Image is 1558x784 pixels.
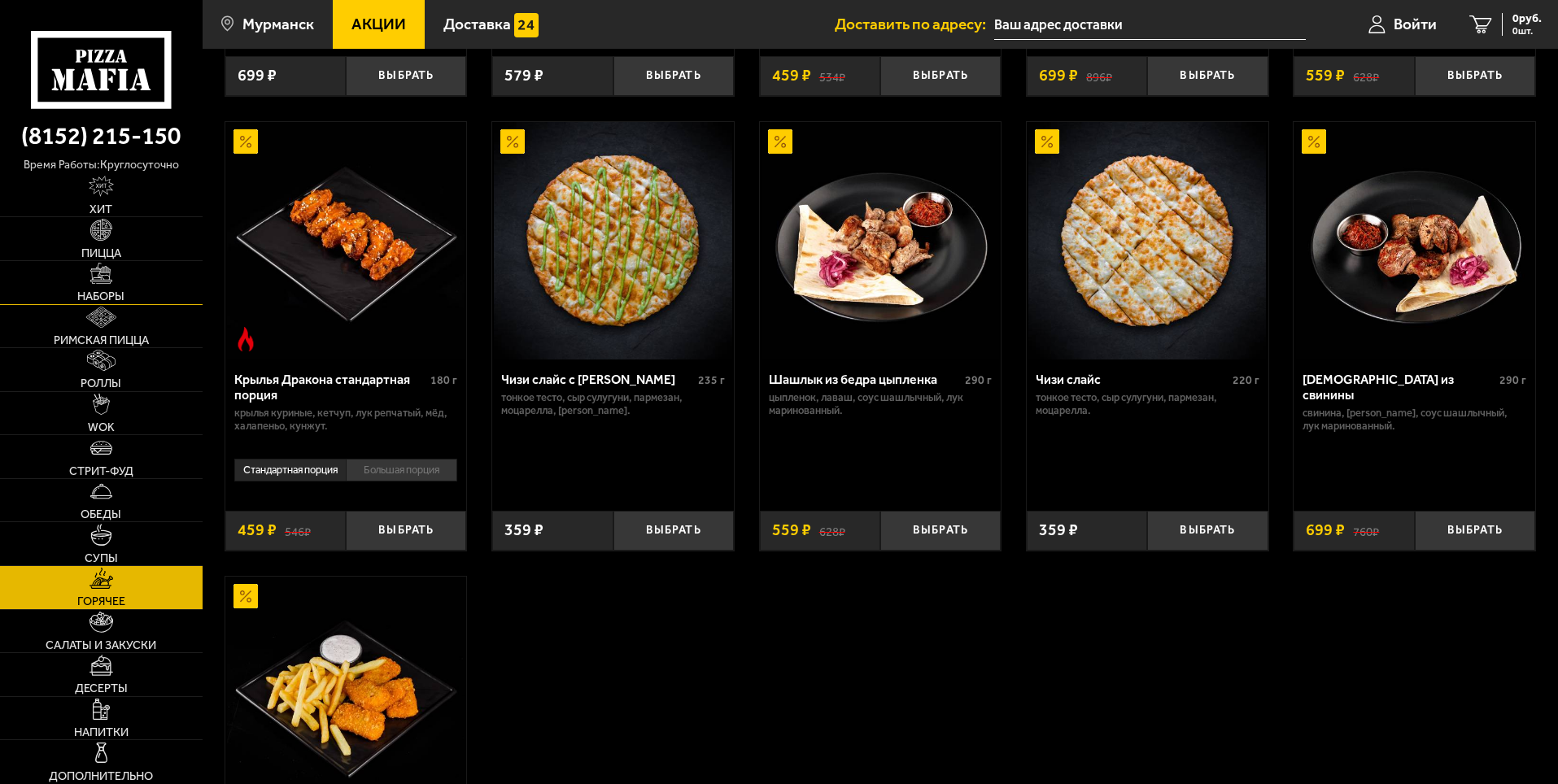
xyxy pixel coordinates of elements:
[613,56,734,96] button: Выбрать
[1294,122,1535,359] a: АкционныйШашлык из свинины
[1394,16,1437,32] span: Войти
[1512,26,1542,36] span: 0 шт.
[1353,68,1379,84] s: 628 ₽
[430,373,457,387] span: 180 г
[1039,68,1078,84] span: 699 ₽
[1415,56,1535,96] button: Выбрать
[772,522,811,538] span: 559 ₽
[1028,122,1266,359] img: Чизи слайс
[1035,129,1059,154] img: Акционный
[994,10,1306,40] input: Ваш адрес доставки
[698,373,725,387] span: 235 г
[443,16,511,32] span: Доставка
[1303,407,1526,433] p: свинина, [PERSON_NAME], соус шашлычный, лук маринованный.
[504,68,543,84] span: 579 ₽
[880,56,1001,96] button: Выбрать
[501,372,694,387] div: Чизи слайс с [PERSON_NAME]
[233,327,258,351] img: Острое блюдо
[514,13,539,37] img: 15daf4d41897b9f0e9f617042186c801.svg
[1039,522,1078,538] span: 359 ₽
[351,16,406,32] span: Акции
[49,770,153,782] span: Дополнительно
[77,290,124,302] span: Наборы
[227,122,465,359] img: Крылья Дракона стандартная порция
[242,16,314,32] span: Мурманск
[346,459,458,481] li: Большая порция
[819,68,845,84] s: 534 ₽
[69,465,133,477] span: Стрит-фуд
[74,726,129,738] span: Напитки
[234,372,427,403] div: Крылья Дракона стандартная порция
[1302,129,1326,154] img: Акционный
[613,511,734,551] button: Выбрать
[494,122,731,359] img: Чизи слайс с соусом Ранч
[1233,373,1259,387] span: 220 г
[233,129,258,154] img: Акционный
[81,377,121,389] span: Роллы
[492,122,734,359] a: АкционныйЧизи слайс с соусом Ранч
[1353,522,1379,538] s: 760 ₽
[85,552,118,564] span: Супы
[1036,372,1229,387] div: Чизи слайс
[500,129,525,154] img: Акционный
[769,391,993,417] p: цыпленок, лаваш, соус шашлычный, лук маринованный.
[835,16,994,32] span: Доставить по адресу:
[1027,122,1268,359] a: АкционныйЧизи слайс
[54,334,149,346] span: Римская пицца
[819,522,845,538] s: 628 ₽
[1036,391,1259,417] p: тонкое тесто, сыр сулугуни, пармезан, моцарелла.
[225,122,467,359] a: АкционныйОстрое блюдоКрылья Дракона стандартная порция
[1303,372,1495,403] div: [DEMOGRAPHIC_DATA] из свинины
[1147,511,1268,551] button: Выбрать
[769,372,962,387] div: Шашлык из бедра цыпленка
[1499,373,1526,387] span: 290 г
[1086,68,1112,84] s: 896 ₽
[77,595,125,607] span: Горячее
[1306,68,1345,84] span: 559 ₽
[1147,56,1268,96] button: Выбрать
[238,68,277,84] span: 699 ₽
[88,421,115,433] span: WOK
[225,453,467,499] div: 0
[46,639,156,651] span: Салаты и закуски
[89,203,112,215] span: Хит
[760,122,1002,359] a: АкционныйШашлык из бедра цыпленка
[238,522,277,538] span: 459 ₽
[234,459,346,481] li: Стандартная порция
[1415,511,1535,551] button: Выбрать
[346,56,466,96] button: Выбрать
[233,584,258,608] img: Акционный
[762,122,999,359] img: Шашлык из бедра цыпленка
[234,407,458,433] p: крылья куриные, кетчуп, лук репчатый, мёд, халапеньо, кунжут.
[1512,13,1542,24] span: 0 руб.
[501,391,725,417] p: тонкое тесто, сыр сулугуни, пармезан, моцарелла, [PERSON_NAME].
[768,129,792,154] img: Акционный
[81,247,121,259] span: Пицца
[504,522,543,538] span: 359 ₽
[965,373,992,387] span: 290 г
[772,68,811,84] span: 459 ₽
[1296,122,1534,359] img: Шашлык из свинины
[81,508,121,520] span: Обеды
[1306,522,1345,538] span: 699 ₽
[346,511,466,551] button: Выбрать
[285,522,311,538] s: 546 ₽
[880,511,1001,551] button: Выбрать
[75,682,128,694] span: Десерты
